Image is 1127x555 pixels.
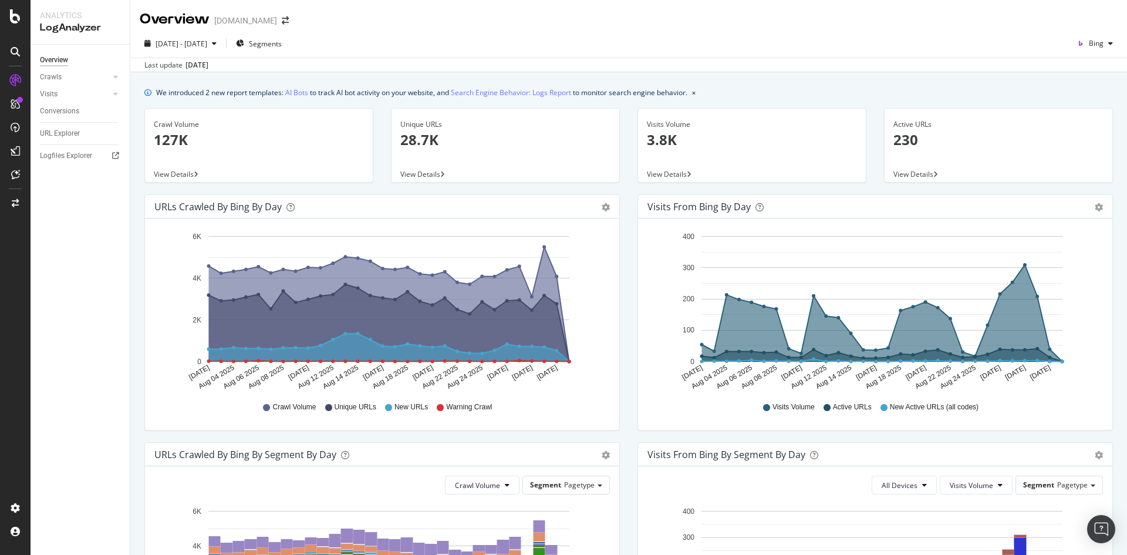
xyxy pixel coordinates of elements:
[154,119,364,130] div: Crawl Volume
[144,86,1113,99] div: info banner
[683,533,694,541] text: 300
[400,119,610,130] div: Unique URLs
[193,274,201,282] text: 4K
[1072,34,1118,53] button: Bing
[40,54,122,66] a: Overview
[40,88,110,100] a: Visits
[1023,480,1054,490] span: Segment
[282,16,289,25] div: arrow-right-arrow-left
[780,364,804,382] text: [DATE]
[40,71,110,83] a: Crawls
[789,364,828,391] text: Aug 12 2025
[690,364,729,391] text: Aug 04 2025
[715,364,754,391] text: Aug 06 2025
[680,364,704,382] text: [DATE]
[864,364,903,391] text: Aug 18 2025
[321,364,360,391] text: Aug 14 2025
[814,364,853,391] text: Aug 14 2025
[40,105,79,117] div: Conversions
[833,402,872,412] span: Active URLs
[882,480,917,490] span: All Devices
[530,480,561,490] span: Segment
[272,402,316,412] span: Crawl Volume
[647,201,751,213] div: Visits from Bing by day
[446,364,484,391] text: Aug 24 2025
[872,476,937,495] button: All Devices
[940,476,1013,495] button: Visits Volume
[40,105,122,117] a: Conversions
[1089,38,1104,48] span: Bing
[400,130,610,150] p: 28.7K
[362,364,385,382] text: [DATE]
[446,402,492,412] span: Warning Crawl
[296,364,335,391] text: Aug 12 2025
[335,402,376,412] span: Unique URLs
[1087,515,1115,543] div: Open Intercom Messenger
[156,39,207,49] span: [DATE] - [DATE]
[197,364,236,391] text: Aug 04 2025
[249,39,282,49] span: Segments
[740,364,778,391] text: Aug 08 2025
[772,402,815,412] span: Visits Volume
[222,364,261,391] text: Aug 06 2025
[140,34,221,53] button: [DATE] - [DATE]
[904,364,927,382] text: [DATE]
[140,9,210,29] div: Overview
[40,127,122,140] a: URL Explorer
[193,233,201,241] text: 6K
[421,364,460,391] text: Aug 22 2025
[855,364,878,382] text: [DATE]
[40,88,58,100] div: Visits
[1004,364,1027,382] text: [DATE]
[156,86,687,99] div: We introduced 2 new report templates: to track AI bot activity on your website, and to monitor se...
[950,480,993,490] span: Visits Volume
[193,316,201,324] text: 2K
[647,228,1099,391] div: A chart.
[247,364,285,391] text: Aug 08 2025
[154,449,336,460] div: URLs Crawled by Bing By Segment By Day
[40,9,120,21] div: Analytics
[185,60,208,70] div: [DATE]
[193,542,201,550] text: 4K
[647,169,687,179] span: View Details
[154,169,194,179] span: View Details
[683,327,694,335] text: 100
[890,402,978,412] span: New Active URLs (all codes)
[40,54,68,66] div: Overview
[40,127,80,140] div: URL Explorer
[197,358,201,366] text: 0
[400,169,440,179] span: View Details
[1057,480,1088,490] span: Pagetype
[411,364,434,382] text: [DATE]
[445,476,519,495] button: Crawl Volume
[683,507,694,516] text: 400
[535,364,559,382] text: [DATE]
[40,21,120,35] div: LogAnalyzer
[647,119,857,130] div: Visits Volume
[939,364,977,391] text: Aug 24 2025
[564,480,595,490] span: Pagetype
[683,295,694,303] text: 200
[602,451,610,459] div: gear
[451,86,571,99] a: Search Engine Behavior: Logs Report
[40,150,122,162] a: Logfiles Explorer
[647,130,857,150] p: 3.8K
[893,130,1104,150] p: 230
[285,86,308,99] a: AI Bots
[154,130,364,150] p: 127K
[214,15,277,26] div: [DOMAIN_NAME]
[486,364,509,382] text: [DATE]
[647,449,805,460] div: Visits from Bing By Segment By Day
[154,228,606,391] svg: A chart.
[187,364,211,382] text: [DATE]
[193,507,201,516] text: 6K
[394,402,428,412] span: New URLs
[511,364,534,382] text: [DATE]
[371,364,410,391] text: Aug 18 2025
[893,169,933,179] span: View Details
[1095,451,1103,459] div: gear
[1095,203,1103,211] div: gear
[40,150,92,162] div: Logfiles Explorer
[144,60,208,70] div: Last update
